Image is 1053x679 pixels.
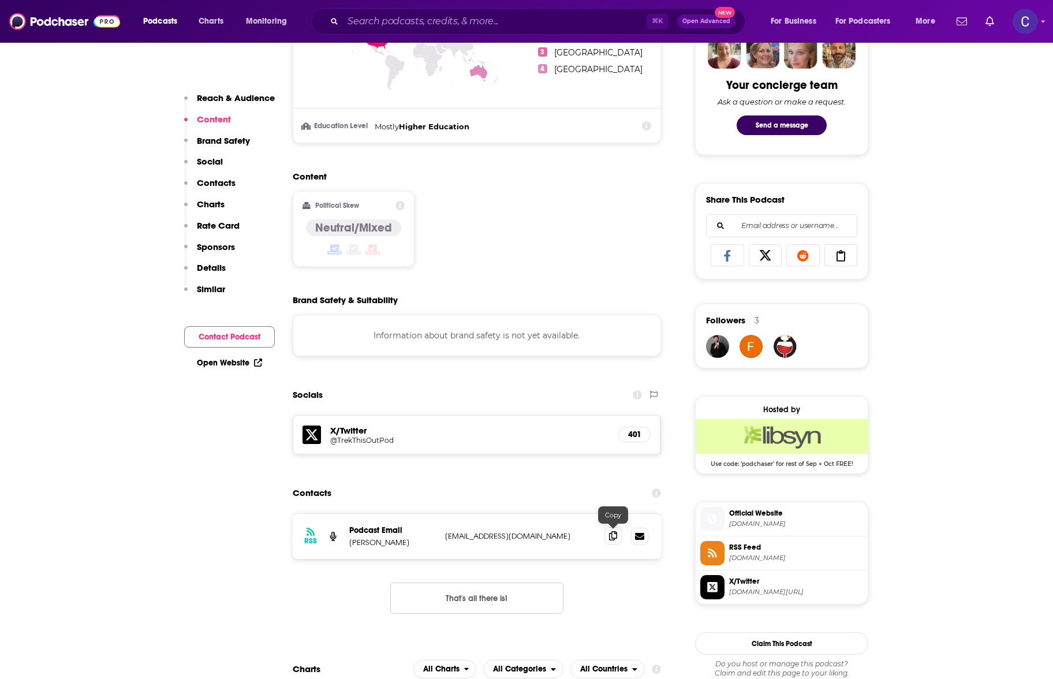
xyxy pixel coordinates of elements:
[711,244,744,266] a: Share on Facebook
[330,436,609,445] a: @TrekThisOutPod
[784,35,817,69] img: Jules Profile
[1013,9,1038,34] span: Logged in as publicityxxtina
[184,114,231,135] button: Content
[349,525,436,535] p: Podcast Email
[696,419,868,467] a: Libsyn Deal: Use code: 'podchaser' for rest of Sep + Oct FREE!
[554,47,643,58] span: [GEOGRAPHIC_DATA]
[44,68,103,76] div: Domain Overview
[9,10,120,32] img: Podchaser - Follow, Share and Rate Podcasts
[197,114,231,125] p: Content
[330,425,609,436] h5: X/Twitter
[330,436,515,445] h5: @TrekThisOutPod
[696,405,868,415] div: Hosted by
[981,12,999,31] a: Show notifications dropdown
[197,177,236,188] p: Contacts
[445,531,595,541] p: [EMAIL_ADDRESS][DOMAIN_NAME]
[708,35,741,69] img: Sydney Profile
[413,660,477,678] h2: Platforms
[197,135,250,146] p: Brand Safety
[315,221,392,235] h4: Neutral/Mixed
[184,177,236,199] button: Contacts
[749,244,782,266] a: Share on X/Twitter
[647,14,668,29] span: ⌘ K
[715,7,735,18] span: New
[952,12,972,31] a: Show notifications dropdown
[423,665,460,673] span: All Charts
[628,430,641,439] h5: 401
[706,194,785,205] h3: Share This Podcast
[293,294,398,305] h2: Brand Safety & Suitability
[695,659,868,669] span: Do you host or manage this podcast?
[184,92,275,114] button: Reach & Audience
[303,122,370,130] h3: Education Level
[32,18,57,28] div: v 4.0.25
[729,542,863,553] span: RSS Feed
[682,18,730,24] span: Open Advanced
[375,122,399,131] span: Mostly
[184,283,225,305] button: Similar
[570,660,645,678] h2: Countries
[197,220,240,231] p: Rate Card
[1013,9,1038,34] img: User Profile
[293,315,661,356] div: Information about brand safety is not yet available.
[786,244,820,266] a: Share on Reddit
[908,12,950,31] button: open menu
[740,335,763,358] img: folikmia
[835,13,891,29] span: For Podcasters
[700,541,863,565] a: RSS Feed[DOMAIN_NAME]
[916,13,935,29] span: More
[413,660,477,678] button: open menu
[538,47,547,57] span: 3
[755,315,759,326] div: 3
[746,35,779,69] img: Barbara Profile
[737,115,827,135] button: Send a message
[184,241,235,263] button: Sponsors
[184,326,275,348] button: Contact Podcast
[197,199,225,210] p: Charts
[729,508,863,518] span: Official Website
[824,244,858,266] a: Copy Link
[184,220,240,241] button: Rate Card
[197,156,223,167] p: Social
[349,538,436,547] p: [PERSON_NAME]
[30,30,127,39] div: Domain: [DOMAIN_NAME]
[493,665,546,673] span: All Categories
[700,507,863,531] a: Official Website[DOMAIN_NAME]
[538,64,547,73] span: 4
[483,660,563,678] button: open menu
[570,660,645,678] button: open menu
[774,335,797,358] img: carltonjohnson060
[31,67,40,76] img: tab_domain_overview_orange.svg
[726,78,838,92] div: Your concierge team
[199,13,223,29] span: Charts
[343,12,647,31] input: Search podcasts, credits, & more...
[763,12,831,31] button: open menu
[238,12,302,31] button: open menu
[706,214,857,237] div: Search followers
[322,8,756,35] div: Search podcasts, credits, & more...
[197,283,225,294] p: Similar
[554,64,643,74] span: [GEOGRAPHIC_DATA]
[729,554,863,562] span: businesseventplaybook.libsyn.com
[184,156,223,177] button: Social
[399,122,469,131] span: Higher Education
[197,92,275,103] p: Reach & Audience
[184,262,226,283] button: Details
[191,12,230,31] a: Charts
[729,520,863,528] span: laurendaviscreative.com
[390,583,563,614] button: Nothing here.
[696,454,868,468] span: Use code: 'podchaser' for rest of Sep + Oct FREE!
[197,241,235,252] p: Sponsors
[115,67,124,76] img: tab_keywords_by_traffic_grey.svg
[718,97,846,106] div: Ask a question or make a request.
[483,660,563,678] h2: Categories
[771,13,816,29] span: For Business
[706,335,729,358] img: JohirMia
[580,665,628,673] span: All Countries
[184,135,250,156] button: Brand Safety
[695,659,868,678] div: Claim and edit this page to your liking.
[246,13,287,29] span: Monitoring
